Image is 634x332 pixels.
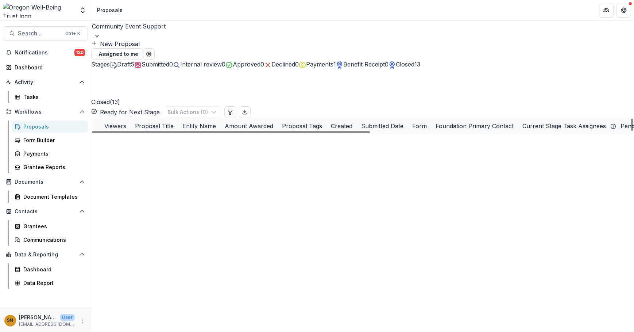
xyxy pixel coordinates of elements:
[3,249,88,260] button: Open Data & Reporting
[131,118,178,134] div: Proposal Title
[12,277,88,289] a: Data Report
[225,60,264,69] button: Approved0
[15,109,76,115] span: Workflows
[431,118,518,134] div: Foundation Primary Contact
[91,69,120,106] h2: Closed ( 13 )
[64,30,82,38] div: Ctrl + K
[239,106,251,118] button: Export table data
[178,118,220,134] div: Entity Name
[91,61,110,68] span: Stages
[23,279,82,287] div: Data Report
[3,61,88,73] a: Dashboard
[3,26,88,41] button: Search...
[271,61,295,68] span: Declined
[15,50,74,56] span: Notifications
[23,150,82,157] div: Payments
[518,118,616,134] div: Current Stage Task Assignees
[220,118,278,134] div: Amount Awarded
[19,313,57,321] p: [PERSON_NAME]
[599,3,614,18] button: Partners
[23,136,82,144] div: Form Builder
[3,3,75,18] img: Oregon Well-Being Trust logo
[220,122,278,130] div: Amount Awarded
[326,118,357,134] div: Created
[343,61,385,68] span: Benefit Receipt
[143,48,155,60] button: Open table manager
[278,118,326,134] div: Proposal Tags
[233,61,260,68] span: Approved
[131,122,178,130] div: Proposal Title
[15,64,82,71] div: Dashboard
[134,60,173,69] button: Submitted0
[12,263,88,275] a: Dashboard
[173,60,225,69] button: Internal review0
[100,122,131,130] div: Viewers
[408,118,431,134] div: Form
[616,3,631,18] button: Get Help
[131,61,134,68] span: 5
[222,61,225,68] span: 0
[78,316,86,325] button: More
[91,108,160,117] button: Ready for Next Stage
[414,61,420,68] span: 13
[7,318,13,323] div: Siri Ngai
[388,60,420,69] button: Closed13
[23,236,82,244] div: Communications
[396,61,414,68] span: Closed
[12,161,88,173] a: Grantee Reports
[12,220,88,232] a: Grantees
[100,118,131,134] div: Viewers
[178,122,220,130] div: Entity Name
[23,193,82,201] div: Document Templates
[306,61,333,68] span: Payments
[408,122,431,130] div: Form
[12,134,88,146] a: Form Builder
[169,61,173,68] span: 0
[299,60,336,69] button: Payments1
[23,93,82,101] div: Tasks
[260,61,264,68] span: 0
[264,60,299,69] button: Declined0
[94,5,125,15] nav: breadcrumb
[3,106,88,118] button: Open Workflows
[91,48,143,60] button: Assigned to me
[3,76,88,88] button: Open Activity
[385,61,388,68] span: 0
[12,91,88,103] a: Tasks
[518,122,610,130] div: Current Stage Task Assignees
[15,179,76,185] span: Documents
[19,321,75,328] p: [EMAIL_ADDRESS][DOMAIN_NAME]
[326,122,357,130] div: Created
[15,79,76,85] span: Activity
[3,206,88,217] button: Open Contacts
[110,60,134,69] button: Draft5
[12,148,88,160] a: Payments
[224,106,236,118] button: Edit table settings
[3,176,88,188] button: Open Documents
[12,191,88,203] a: Document Templates
[180,61,222,68] span: Internal review
[15,209,76,215] span: Contacts
[117,61,131,68] span: Draft
[15,252,76,258] span: Data & Reporting
[295,61,299,68] span: 0
[278,122,326,130] div: Proposal Tags
[357,122,408,130] div: Submitted Date
[333,61,336,68] span: 1
[357,118,408,134] div: Submitted Date
[12,121,88,133] a: Proposals
[78,3,88,18] button: Open entity switcher
[23,123,82,130] div: Proposals
[12,234,88,246] a: Communications
[97,6,123,14] div: Proposals
[23,163,82,171] div: Grantee Reports
[23,222,82,230] div: Grantees
[18,30,61,37] span: Search...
